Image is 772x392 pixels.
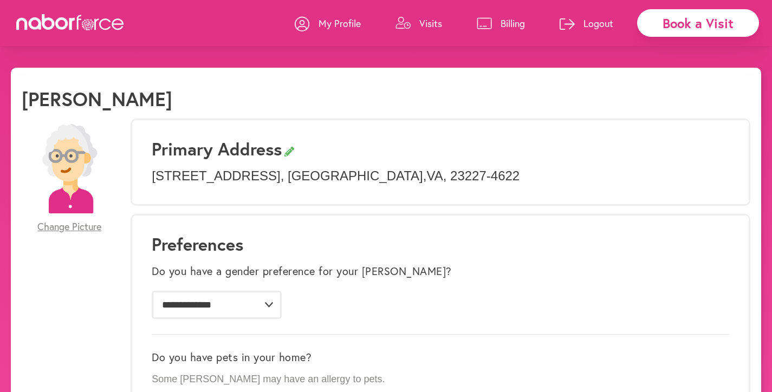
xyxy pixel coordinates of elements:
p: Visits [419,17,442,30]
p: Some [PERSON_NAME] may have an allergy to pets. [152,374,729,386]
a: Billing [477,7,525,40]
a: My Profile [295,7,361,40]
h1: [PERSON_NAME] [22,87,172,110]
div: Book a Visit [637,9,759,37]
p: Billing [501,17,525,30]
p: My Profile [319,17,361,30]
p: [STREET_ADDRESS] , [GEOGRAPHIC_DATA] , VA , 23227-4622 [152,168,729,184]
h1: Preferences [152,234,729,254]
label: Do you have a gender preference for your [PERSON_NAME]? [152,265,452,278]
label: Do you have pets in your home? [152,351,312,364]
p: Logout [583,17,613,30]
span: Change Picture [37,221,101,233]
a: Logout [560,7,613,40]
img: efc20bcf08b0dac87679abea64c1faab.png [25,124,114,213]
a: Visits [395,7,442,40]
h3: Primary Address [152,139,729,159]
